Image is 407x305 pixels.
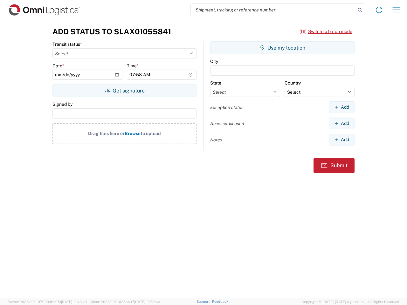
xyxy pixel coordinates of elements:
[301,299,399,305] span: Copyright © [DATE]-[DATE] Agistix Inc., All Rights Reserved
[61,300,87,304] span: [DATE] 10:43:43
[210,80,221,86] label: State
[210,121,244,126] label: Accessorial used
[52,63,64,69] label: Date
[52,27,171,36] h3: Add Status to SLAX01055841
[141,131,161,136] span: to upload
[134,300,160,304] span: [DATE] 10:52:44
[329,101,355,113] button: Add
[52,84,197,97] button: Get signature
[329,134,355,146] button: Add
[52,41,82,47] label: Transit status
[90,300,160,304] span: Client: 2025.20.0-035ba07
[314,158,355,173] button: Submit
[285,80,301,86] label: Country
[8,300,87,304] span: Server: 2025.20.0-970904bc0f3
[88,131,125,136] span: Drag files here or
[300,26,352,37] button: Switch to batch mode
[127,63,139,69] label: Time
[210,58,218,64] label: City
[210,41,355,54] button: Use my location
[210,105,244,110] label: Exception status
[197,300,212,303] a: Support
[212,300,228,303] a: Feedback
[125,131,141,136] span: Browse
[52,101,72,107] label: Signed by
[329,118,355,129] button: Add
[210,137,222,143] label: Notes
[191,4,355,16] input: Shipment, tracking or reference number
